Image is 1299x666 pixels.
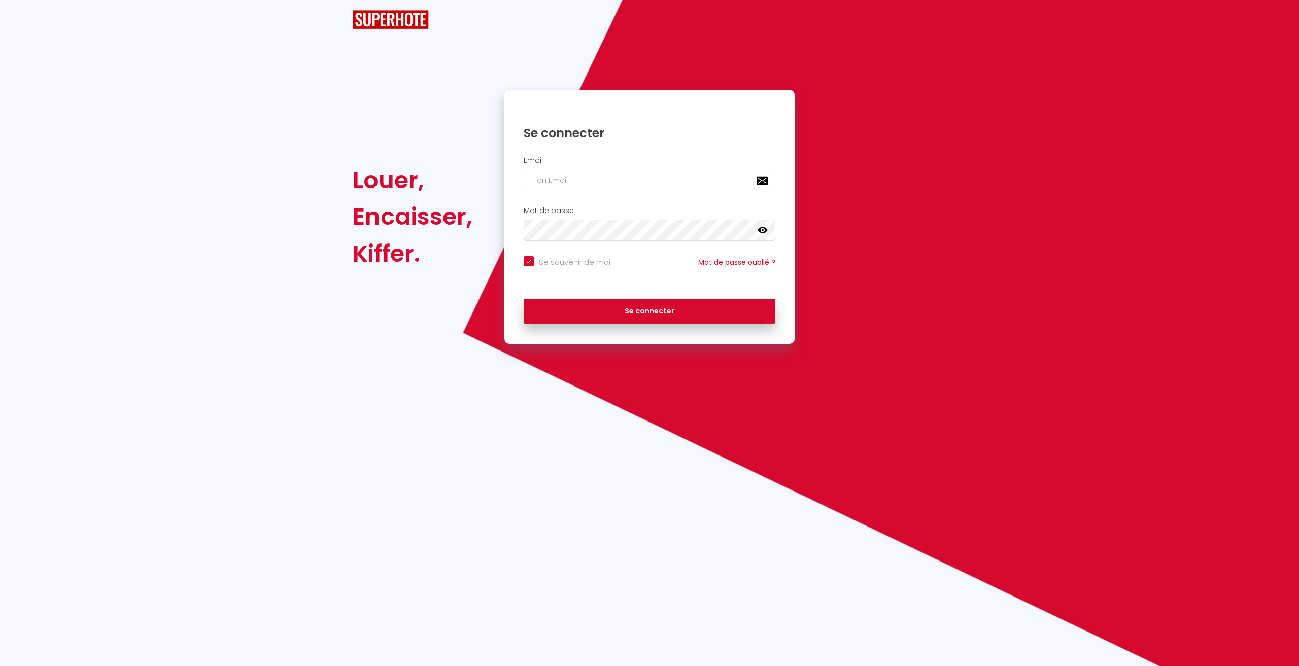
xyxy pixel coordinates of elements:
[353,235,472,272] div: Kiffer.
[353,198,472,235] div: Encaisser,
[524,299,775,324] button: Se connecter
[524,206,775,215] h2: Mot de passe
[8,4,39,34] button: Ouvrir le widget de chat LiveChat
[353,162,472,198] div: Louer,
[353,10,429,29] img: SuperHote logo
[524,125,775,141] h1: Se connecter
[524,170,775,191] input: Ton Email
[524,156,775,165] h2: Email
[698,257,775,267] a: Mot de passe oublié ?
